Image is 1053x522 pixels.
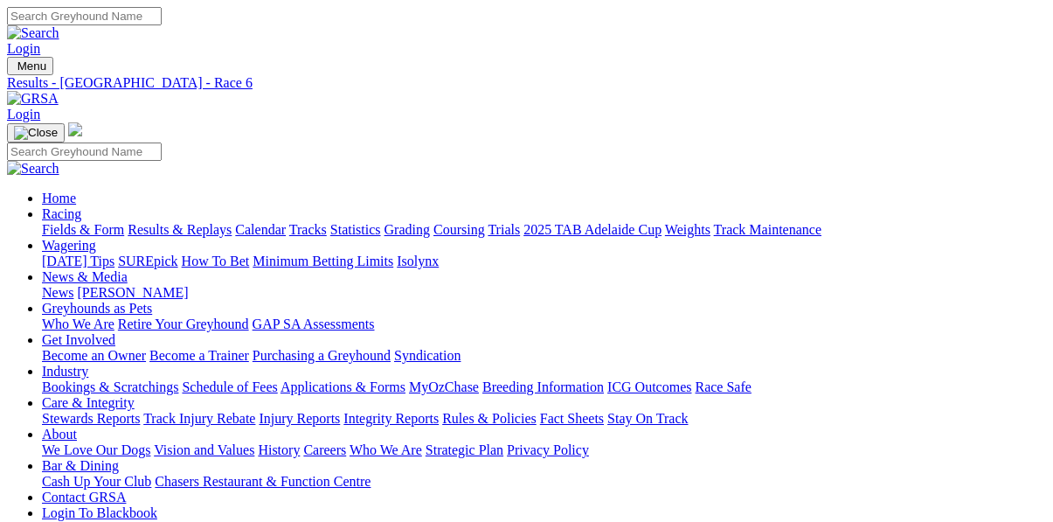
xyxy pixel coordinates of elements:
span: Menu [17,59,46,73]
a: Trials [488,222,520,237]
a: Minimum Betting Limits [253,254,393,268]
a: Fact Sheets [540,411,604,426]
a: How To Bet [182,254,250,268]
a: Become an Owner [42,348,146,363]
a: Breeding Information [482,379,604,394]
a: Results - [GEOGRAPHIC_DATA] - Race 6 [7,75,1046,91]
a: Careers [303,442,346,457]
a: Bar & Dining [42,458,119,473]
a: History [258,442,300,457]
a: Privacy Policy [507,442,589,457]
img: GRSA [7,91,59,107]
a: Track Injury Rebate [143,411,255,426]
a: Tracks [289,222,327,237]
div: Greyhounds as Pets [42,317,1046,332]
a: ICG Outcomes [607,379,691,394]
input: Search [7,7,162,25]
a: Login [7,41,40,56]
button: Toggle navigation [7,123,65,143]
a: We Love Our Dogs [42,442,150,457]
a: Calendar [235,222,286,237]
a: Isolynx [397,254,439,268]
a: Who We Are [42,317,114,331]
a: Track Maintenance [714,222,821,237]
a: Get Involved [42,332,115,347]
a: Vision and Values [154,442,254,457]
a: GAP SA Assessments [253,317,375,331]
div: News & Media [42,285,1046,301]
a: News [42,285,73,300]
a: News & Media [42,269,128,284]
a: Become a Trainer [149,348,249,363]
a: Wagering [42,238,96,253]
a: Contact GRSA [42,490,126,505]
a: Weights [665,222,710,237]
a: Home [42,191,76,205]
img: Close [14,126,58,140]
a: Industry [42,364,88,379]
a: Integrity Reports [343,411,439,426]
a: Race Safe [695,379,751,394]
div: Racing [42,222,1046,238]
a: Purchasing a Greyhound [253,348,391,363]
a: MyOzChase [409,379,479,394]
a: Login To Blackbook [42,505,157,520]
a: Syndication [394,348,461,363]
div: Wagering [42,254,1046,269]
a: Retire Your Greyhound [118,317,249,331]
a: Racing [42,206,81,221]
a: Cash Up Your Club [42,474,151,489]
a: Grading [384,222,430,237]
div: Industry [42,379,1046,395]
img: logo-grsa-white.png [68,122,82,136]
a: Fields & Form [42,222,124,237]
input: Search [7,143,162,161]
img: Search [7,25,59,41]
a: Care & Integrity [42,395,135,410]
a: 2025 TAB Adelaide Cup [523,222,662,237]
a: [DATE] Tips [42,254,114,268]
a: Applications & Forms [281,379,405,394]
a: Statistics [330,222,381,237]
div: Bar & Dining [42,474,1046,490]
a: Who We Are [350,442,422,457]
a: Rules & Policies [442,411,537,426]
a: Greyhounds as Pets [42,301,152,316]
img: Search [7,161,59,177]
a: Stewards Reports [42,411,140,426]
div: About [42,442,1046,458]
div: Care & Integrity [42,411,1046,427]
a: About [42,427,77,442]
a: Results & Replays [128,222,232,237]
a: Coursing [433,222,485,237]
a: Chasers Restaurant & Function Centre [155,474,371,489]
a: Strategic Plan [426,442,503,457]
a: SUREpick [118,254,177,268]
a: Bookings & Scratchings [42,379,178,394]
a: Schedule of Fees [182,379,277,394]
div: Get Involved [42,348,1046,364]
a: Injury Reports [259,411,340,426]
button: Toggle navigation [7,57,53,75]
a: Stay On Track [607,411,688,426]
a: [PERSON_NAME] [77,285,188,300]
a: Login [7,107,40,122]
